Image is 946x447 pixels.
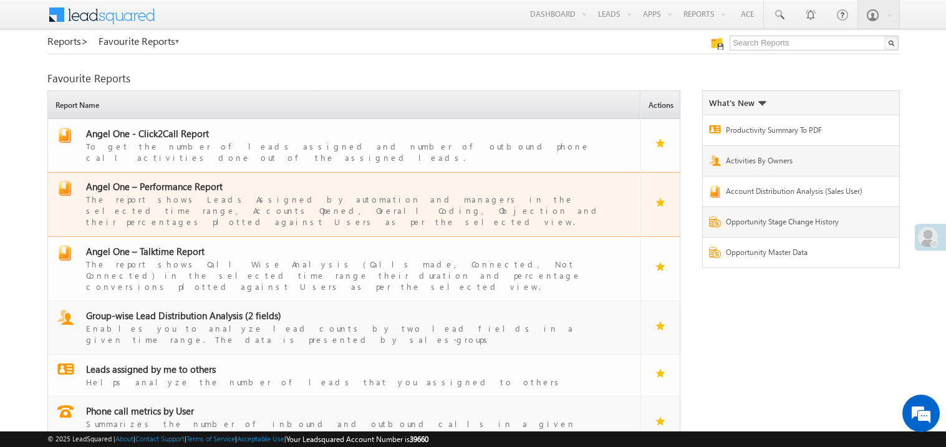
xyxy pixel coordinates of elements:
img: report [57,310,74,325]
a: Acceptable Use [237,435,284,443]
a: report Leads assigned by me to othersHelps analyze the number of leads that you assigned to others [54,363,635,388]
a: About [115,435,133,443]
a: report Phone call metrics by UserSummarizes the number of inbound and outbound calls in a given t... [54,405,635,441]
div: The report shows Call Wise Analysis (Calls made, Connected, Not Connected) in the selected time r... [86,257,617,292]
img: Manage all your saved reports! [711,37,723,50]
span: > [81,34,89,48]
a: Favourite Reports [99,36,180,47]
img: report [57,181,72,196]
img: Report [709,125,721,133]
span: Actions [644,93,680,118]
a: Opportunity Stage Change History [726,216,872,231]
a: Productivity Summary To PDF [726,125,872,139]
a: Activities By Owners [726,155,872,170]
a: report Angel One – Performance ReportThe report shows Leads Assigned by automation and managers i... [54,181,635,228]
span: Report Name [51,93,640,118]
span: Leads assigned by me to others [86,363,216,375]
div: Helps analyze the number of leads that you assigned to others [86,375,617,388]
a: report Group-wise Lead Distribution Analysis (2 fields)Enables you to analyze lead counts by two ... [54,310,635,345]
div: Favourite Reports [47,73,899,84]
div: Enables you to analyze lead counts by two lead fields in a given time range. The data is presente... [86,322,617,345]
div: What's New [709,97,766,108]
span: Your Leadsquared Account Number is [286,435,428,444]
span: Group-wise Lead Distribution Analysis (2 fields) [86,309,281,322]
span: Angel One – Performance Report [86,180,223,193]
img: report [57,246,72,261]
a: Reports> [47,36,89,47]
a: Terms of Service [186,435,235,443]
img: Report [709,216,721,228]
input: Search Reports [730,36,899,50]
img: Report [709,247,721,258]
div: To get the number of leads assigned and number of outbound phone call activities done out of the ... [86,140,617,163]
span: Angel One - Click2Call Report [86,127,209,140]
img: Report [709,155,721,166]
span: Phone call metrics by User [86,405,194,417]
a: Opportunity Master Data [726,247,872,261]
img: report [57,128,72,143]
div: The report shows Leads Assigned by automation and managers in the selected time range, Accounts O... [86,193,617,228]
a: report Angel One - Click2Call ReportTo get the number of leads assigned and number of outbound ph... [54,128,635,163]
a: Account Distribution Analysis (Sales User) [726,186,872,200]
span: © 2025 LeadSquared | | | | | [47,433,428,445]
img: report [57,363,74,375]
img: What's new [758,101,766,106]
a: Contact Support [135,435,185,443]
img: Report [709,186,721,198]
span: 39660 [410,435,428,444]
span: Angel One – Talktime Report [86,245,205,257]
img: report [57,405,74,418]
div: Summarizes the number of inbound and outbound calls in a given timeperiod by users [86,417,617,441]
a: report Angel One – Talktime ReportThe report shows Call Wise Analysis (Calls made, Connected, Not... [54,246,635,292]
